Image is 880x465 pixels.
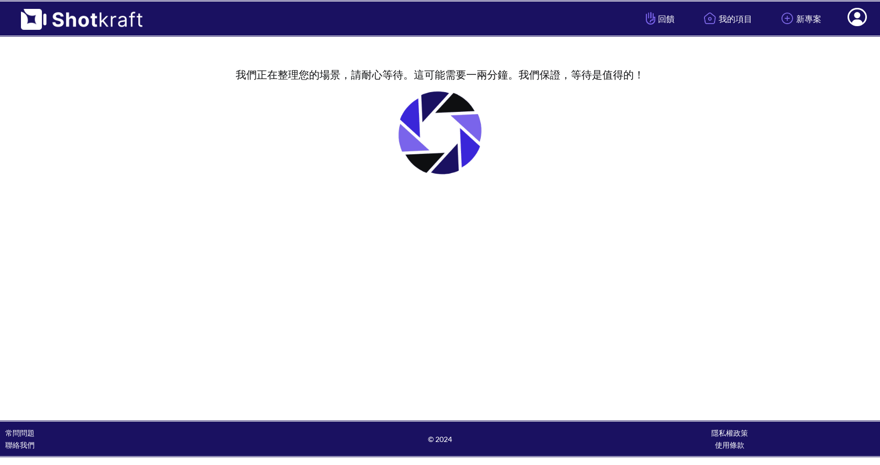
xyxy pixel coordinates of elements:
img: 主頁圖示 [701,9,719,27]
a: 聯絡我們 [5,440,35,449]
font: 回饋 [658,14,675,24]
font: © 2024 [428,435,452,444]
font: 我們正在整理您的場景，請耐心等待。這可能需要一兩分鐘。我們保證，等待是值得的！ [236,68,644,81]
font: 隱私權政策 [711,428,748,437]
img: 手形圖示 [643,9,658,27]
font: 使用條款 [715,440,744,449]
font: 新專案 [796,14,821,24]
img: 載入中.. [388,81,492,185]
a: 常問問題 [5,428,35,437]
font: 我的項目 [719,14,752,24]
img: 新增圖示 [778,9,796,27]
